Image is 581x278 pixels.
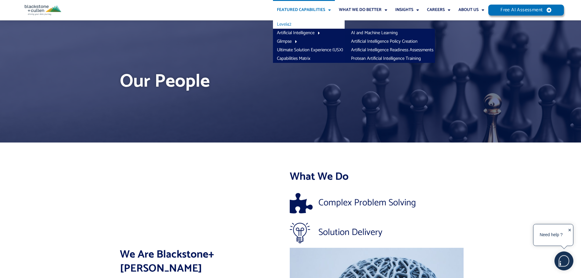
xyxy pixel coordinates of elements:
[345,29,435,37] a: AI and Machine Learning
[290,170,464,184] h2: What We Do
[345,46,435,54] a: Artificial Intelligence Readiness Assessments
[500,8,543,13] span: Free AI Assessment
[488,5,564,16] a: Free AI Assessment
[290,193,464,213] a: Complex Problem Solving
[317,198,416,208] span: Complex Problem Solving
[273,54,345,63] a: Capabilities Matrix
[273,20,345,63] ul: Featured Capabilities
[555,252,573,270] img: users%2F5SSOSaKfQqXq3cFEnIZRYMEs4ra2%2Fmedia%2Fimages%2F-Bulle%20blanche%20sans%20fond%20%2B%20ma...
[273,20,345,29] a: Level42
[534,225,568,245] div: Need help ?
[317,228,382,237] span: Solution Delivery
[345,54,435,63] a: Protean Artificial Intelligence Training
[273,46,345,54] a: Ultimate Solution Experience (USX)
[273,37,345,46] a: Glimpse
[273,29,345,37] a: Artificial Intelligence
[345,37,435,46] a: Artificial Intelligence Policy Creation
[120,248,288,276] h2: We Are Blackstone+[PERSON_NAME]
[120,69,461,94] h1: Our People
[568,226,572,245] div: ✕
[345,29,435,63] ul: Artificial Intelligence
[290,222,464,243] a: Solution Delivery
